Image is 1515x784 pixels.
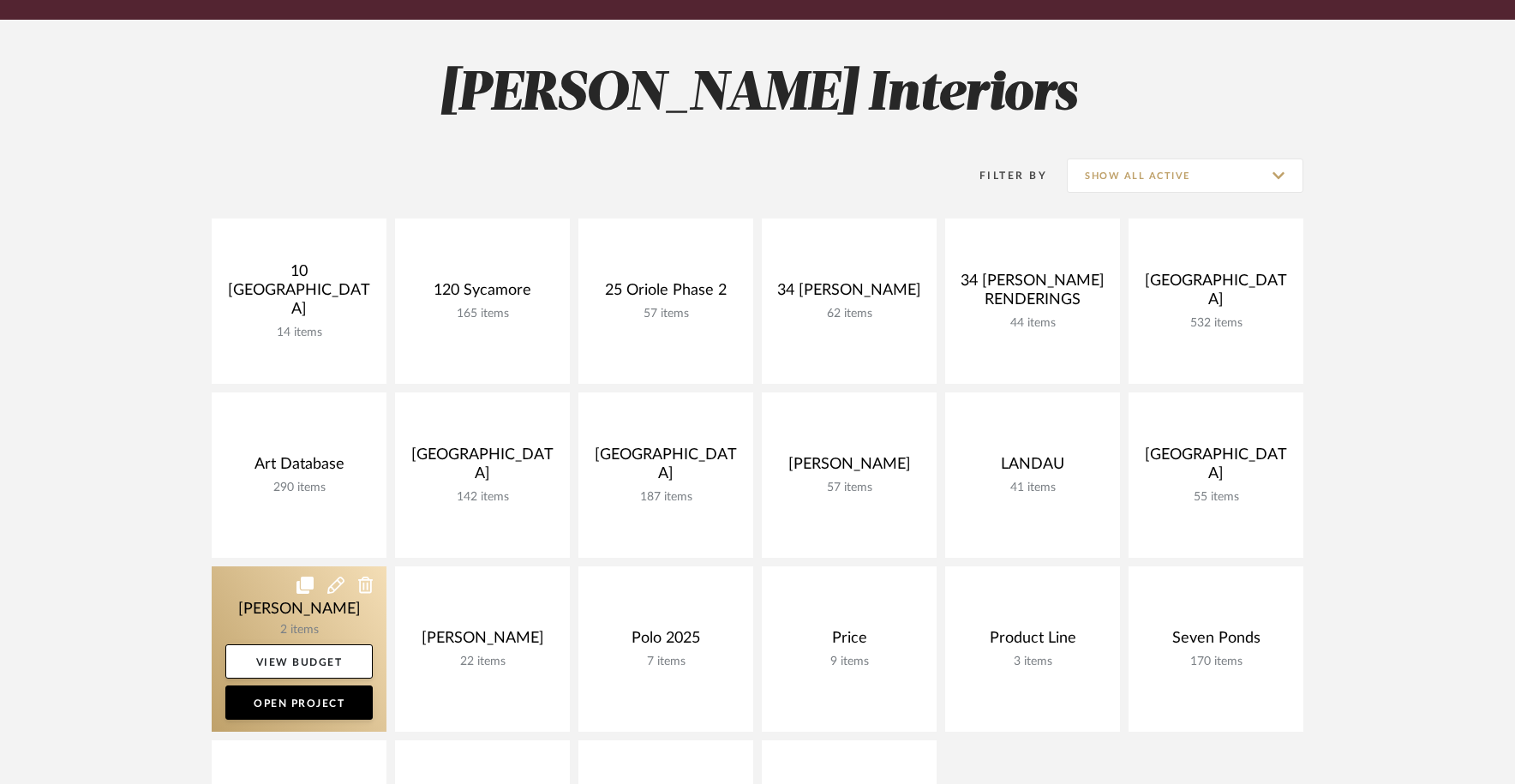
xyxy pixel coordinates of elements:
div: 34 [PERSON_NAME] [775,281,923,307]
div: 7 items [592,655,740,669]
div: 41 items [959,481,1106,495]
div: 165 items [409,307,556,321]
div: 187 items [592,490,740,505]
h2: [PERSON_NAME] Interiors [141,63,1374,127]
div: 3 items [959,655,1106,669]
div: 55 items [1142,490,1290,505]
div: 44 items [959,316,1106,331]
div: LANDAU [959,455,1106,481]
div: Polo 2025 [592,629,740,655]
a: View Budget [225,644,373,679]
div: 22 items [409,655,556,669]
div: 10 [GEOGRAPHIC_DATA] [225,262,373,326]
div: 25 Oriole Phase 2 [592,281,740,307]
div: 170 items [1142,655,1290,669]
div: 34 [PERSON_NAME] RENDERINGS [959,272,1106,316]
a: Open Project [225,685,373,720]
div: 62 items [775,307,923,321]
div: Price [775,629,923,655]
div: Seven Ponds [1142,629,1290,655]
div: 57 items [592,307,740,321]
div: Art Database [225,455,373,481]
div: [GEOGRAPHIC_DATA] [592,446,740,490]
div: 290 items [225,481,373,495]
div: [PERSON_NAME] [775,455,923,481]
div: 14 items [225,326,373,340]
div: [GEOGRAPHIC_DATA] [1142,272,1290,316]
div: 532 items [1142,316,1290,331]
div: Filter By [957,167,1047,184]
div: 57 items [775,481,923,495]
div: 142 items [409,490,556,505]
div: Product Line [959,629,1106,655]
div: 9 items [775,655,923,669]
div: [PERSON_NAME] [409,629,556,655]
div: [GEOGRAPHIC_DATA] [409,446,556,490]
div: [GEOGRAPHIC_DATA] [1142,446,1290,490]
div: 120 Sycamore [409,281,556,307]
